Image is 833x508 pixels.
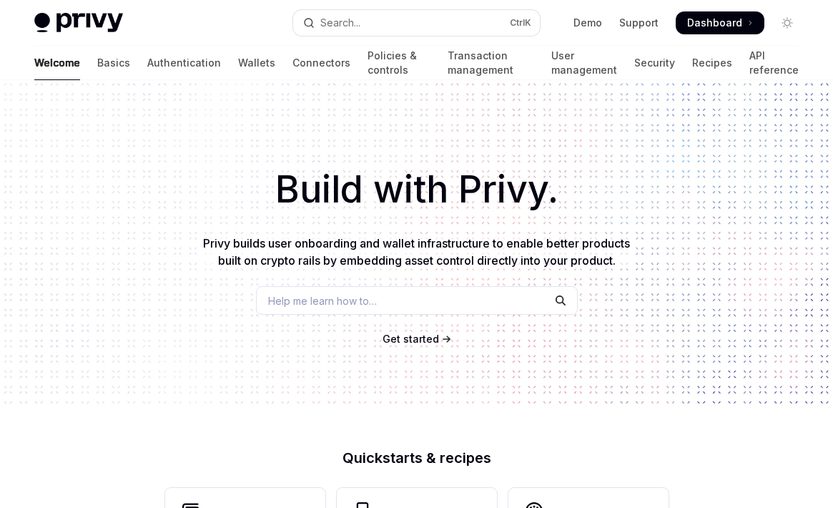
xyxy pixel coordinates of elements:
span: Privy builds user onboarding and wallet infrastructure to enable better products built on crypto ... [203,236,630,268]
a: Security [634,46,675,80]
span: Dashboard [687,16,742,30]
a: Support [619,16,659,30]
span: Ctrl K [510,17,531,29]
a: Welcome [34,46,80,80]
img: light logo [34,13,123,33]
a: User management [551,46,617,80]
a: Policies & controls [368,46,430,80]
span: Get started [383,333,439,345]
h1: Build with Privy. [23,162,810,218]
a: Get started [383,332,439,346]
button: Open search [293,10,541,36]
a: Wallets [238,46,275,80]
a: Dashboard [676,11,764,34]
a: Authentication [147,46,221,80]
a: Recipes [692,46,732,80]
span: Help me learn how to… [268,293,377,308]
h2: Quickstarts & recipes [165,451,669,465]
a: Transaction management [448,46,534,80]
a: Basics [97,46,130,80]
div: Search... [320,14,360,31]
a: Demo [573,16,602,30]
a: Connectors [292,46,350,80]
a: API reference [749,46,799,80]
button: Toggle dark mode [776,11,799,34]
